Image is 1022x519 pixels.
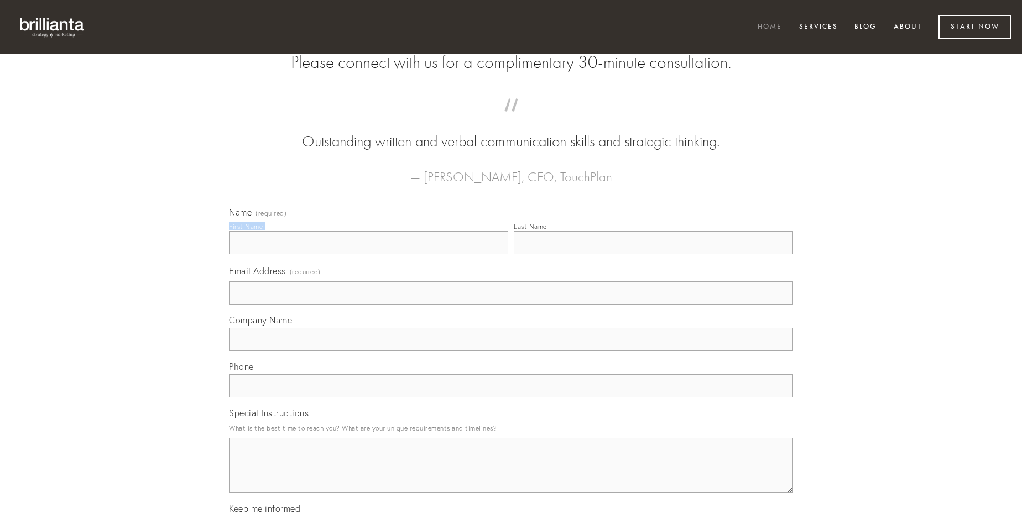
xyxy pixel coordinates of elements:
[255,210,286,217] span: (required)
[247,109,775,153] blockquote: Outstanding written and verbal communication skills and strategic thinking.
[229,314,292,326] span: Company Name
[11,11,94,43] img: brillianta - research, strategy, marketing
[229,503,300,514] span: Keep me informed
[792,18,845,36] a: Services
[514,222,547,230] div: Last Name
[247,109,775,131] span: “
[229,407,309,418] span: Special Instructions
[229,421,793,436] p: What is the best time to reach you? What are your unique requirements and timelines?
[750,18,789,36] a: Home
[229,222,263,230] div: First Name
[229,52,793,73] h2: Please connect with us for a complimentary 30-minute consultation.
[290,264,321,279] span: (required)
[247,153,775,188] figcaption: — [PERSON_NAME], CEO, TouchPlan
[229,265,286,276] span: Email Address
[229,207,252,218] span: Name
[938,15,1011,39] a: Start Now
[847,18,884,36] a: Blog
[229,361,254,372] span: Phone
[887,18,929,36] a: About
